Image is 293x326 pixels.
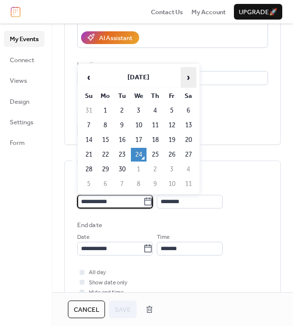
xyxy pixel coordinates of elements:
[4,72,44,88] a: Views
[164,118,180,132] td: 12
[10,117,33,127] span: Settings
[77,233,89,242] span: Date
[98,89,113,103] th: Mo
[164,104,180,117] td: 5
[10,138,25,148] span: Form
[81,89,97,103] th: Su
[114,118,130,132] td: 9
[114,148,130,162] td: 23
[147,177,163,191] td: 9
[181,148,196,162] td: 27
[131,133,146,147] td: 17
[10,55,34,65] span: Connect
[4,31,44,47] a: My Events
[98,104,113,117] td: 1
[147,89,163,103] th: Th
[4,135,44,150] a: Form
[151,7,183,17] a: Contact Us
[81,31,139,44] button: AI Assistant
[98,148,113,162] td: 22
[114,104,130,117] td: 2
[98,133,113,147] td: 15
[181,89,196,103] th: Sa
[82,68,96,87] span: ‹
[81,118,97,132] td: 7
[11,6,21,17] img: logo
[181,133,196,147] td: 20
[131,148,146,162] td: 24
[81,177,97,191] td: 5
[164,133,180,147] td: 19
[181,177,196,191] td: 11
[239,7,277,17] span: Upgrade 🚀
[4,114,44,130] a: Settings
[131,89,146,103] th: We
[77,220,102,230] div: End date
[181,163,196,176] td: 4
[164,89,180,103] th: Fr
[114,89,130,103] th: Tu
[99,33,132,43] div: AI Assistant
[157,233,169,242] span: Time
[114,133,130,147] td: 16
[147,118,163,132] td: 11
[114,177,130,191] td: 7
[147,163,163,176] td: 2
[147,148,163,162] td: 25
[131,118,146,132] td: 10
[81,133,97,147] td: 14
[131,104,146,117] td: 3
[181,68,196,87] span: ›
[164,163,180,176] td: 3
[131,163,146,176] td: 1
[98,163,113,176] td: 29
[191,7,226,17] a: My Account
[68,301,105,318] button: Cancel
[98,118,113,132] td: 8
[131,177,146,191] td: 8
[164,148,180,162] td: 26
[81,163,97,176] td: 28
[181,118,196,132] td: 13
[164,177,180,191] td: 10
[181,104,196,117] td: 6
[114,163,130,176] td: 30
[98,67,180,88] th: [DATE]
[234,4,282,20] button: Upgrade🚀
[89,268,106,278] span: All day
[89,278,127,288] span: Show date only
[4,52,44,68] a: Connect
[77,60,266,70] div: Location
[4,93,44,109] a: Design
[98,177,113,191] td: 6
[81,104,97,117] td: 31
[81,148,97,162] td: 21
[89,288,124,298] span: Hide end time
[10,97,29,107] span: Design
[10,76,27,86] span: Views
[10,34,39,44] span: My Events
[74,305,99,315] span: Cancel
[147,133,163,147] td: 18
[147,104,163,117] td: 4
